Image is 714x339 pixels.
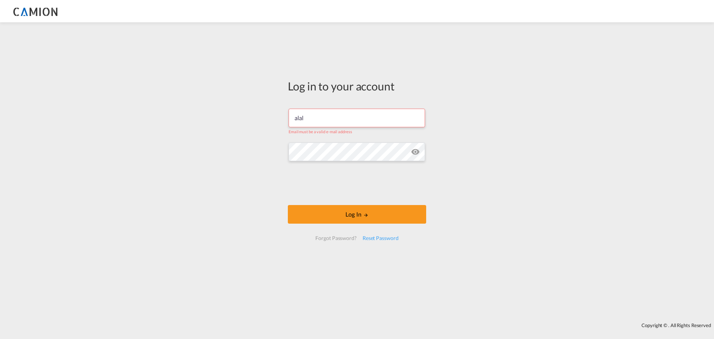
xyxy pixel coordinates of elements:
iframe: reCAPTCHA [300,169,414,198]
div: Log in to your account [288,78,426,94]
input: Enter email/phone number [289,109,425,127]
button: LOGIN [288,205,426,224]
span: Email must be a valid e-mail address [289,129,352,134]
div: Forgot Password? [312,231,359,245]
img: 05c02a603cfc11efa1b81fce21b124fa.png [11,3,61,20]
div: Reset Password [360,231,402,245]
md-icon: icon-eye-off [411,147,420,156]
